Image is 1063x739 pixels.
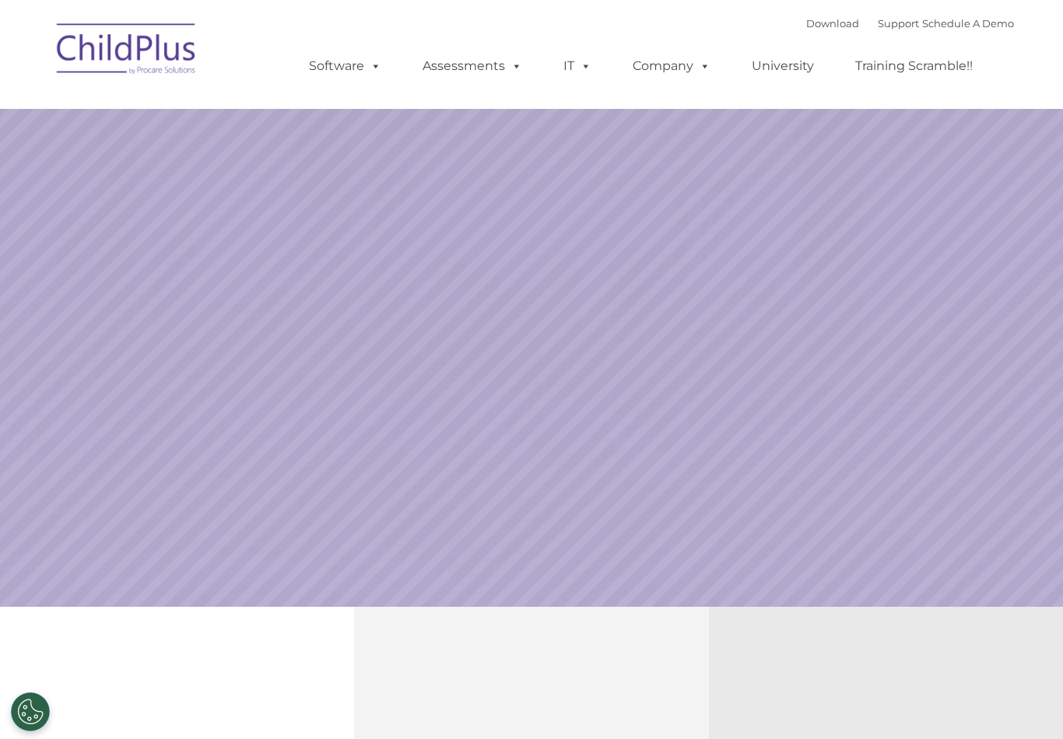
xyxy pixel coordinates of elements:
a: Download [806,17,859,30]
a: Software [293,51,397,82]
a: IT [548,51,607,82]
a: Assessments [407,51,538,82]
img: ChildPlus by Procare Solutions [49,12,205,90]
font: | [806,17,1014,30]
a: Learn More [722,317,906,364]
button: Cookies Settings [11,692,50,731]
a: University [736,51,830,82]
a: Company [617,51,726,82]
a: Schedule A Demo [922,17,1014,30]
a: Training Scramble!! [840,51,988,82]
a: Support [878,17,919,30]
